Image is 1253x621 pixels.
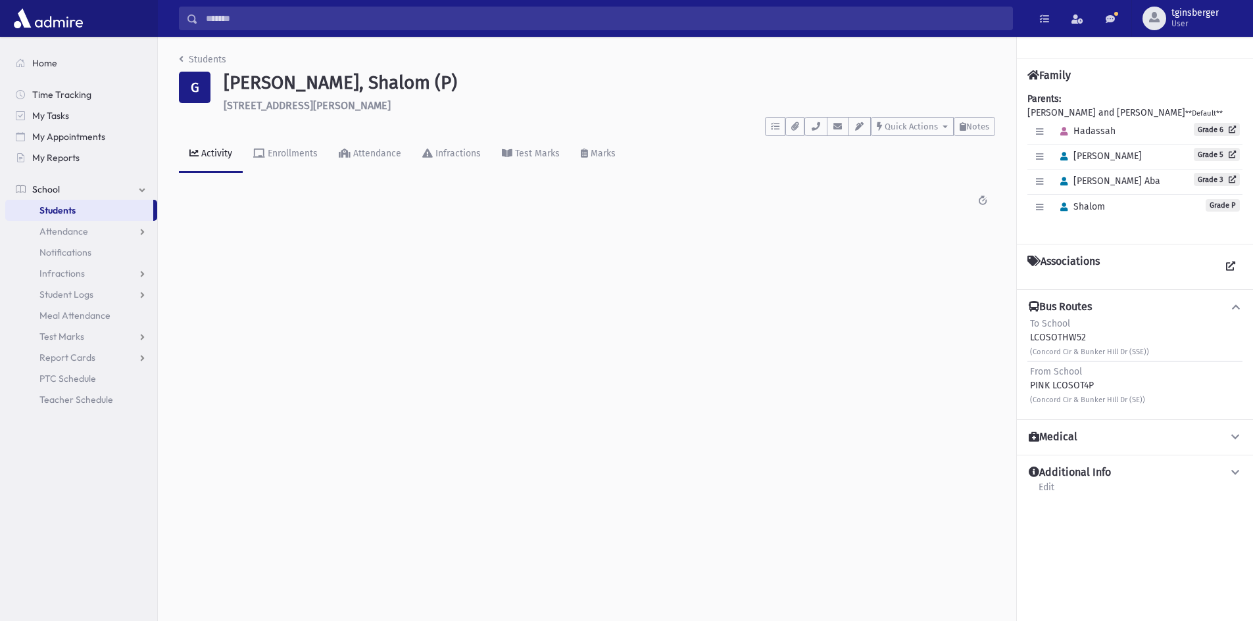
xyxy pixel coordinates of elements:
h4: Additional Info [1029,466,1111,480]
a: Students [179,54,226,65]
a: Test Marks [5,326,157,347]
b: Parents: [1027,93,1061,104]
button: Notes [954,117,995,136]
span: Teacher Schedule [39,394,113,405]
a: Activity [179,136,243,173]
div: Enrollments [265,148,318,159]
span: Quick Actions [885,122,938,131]
h4: Family [1027,69,1071,81]
a: Infractions [5,263,157,284]
nav: breadcrumb [179,53,226,72]
span: tginsberger [1171,8,1219,18]
span: [PERSON_NAME] Aba [1054,175,1160,187]
div: [PERSON_NAME] and [PERSON_NAME] [1027,92,1242,233]
button: Bus Routes [1027,300,1242,314]
a: Student Logs [5,284,157,305]
a: Report Cards [5,347,157,368]
h6: [STREET_ADDRESS][PERSON_NAME] [224,99,995,112]
span: From School [1030,366,1082,377]
span: To School [1030,318,1070,329]
span: Meal Attendance [39,310,111,321]
a: Notifications [5,242,157,263]
input: Search [198,7,1012,30]
button: Quick Actions [871,117,954,136]
span: Attendance [39,225,88,237]
div: Attendance [351,148,401,159]
a: Meal Attendance [5,305,157,326]
a: Grade 3 [1194,173,1240,186]
span: Notes [966,122,989,131]
div: LCOSOTHW52 [1030,317,1149,358]
a: Home [5,53,157,74]
h4: Associations [1027,255,1100,279]
span: Student Logs [39,288,93,300]
img: AdmirePro [11,5,86,32]
span: Shalom [1054,201,1105,212]
span: Grade P [1206,199,1240,212]
a: School [5,179,157,200]
a: Grade 5 [1194,148,1240,161]
button: Additional Info [1027,466,1242,480]
span: My Appointments [32,131,105,143]
h1: [PERSON_NAME], Shalom (P) [224,72,995,94]
a: Enrollments [243,136,328,173]
span: Home [32,57,57,69]
a: Time Tracking [5,84,157,105]
span: User [1171,18,1219,29]
small: (Concord Cir & Bunker Hill Dr (SE)) [1030,396,1145,404]
a: Infractions [412,136,491,173]
a: Attendance [5,221,157,242]
span: My Reports [32,152,80,164]
a: View all Associations [1219,255,1242,279]
div: Test Marks [512,148,560,159]
span: PTC Schedule [39,373,96,384]
span: Hadassah [1054,126,1116,137]
span: Report Cards [39,352,95,363]
span: School [32,183,60,195]
span: Time Tracking [32,89,91,101]
span: Infractions [39,267,85,279]
a: Marks [570,136,626,173]
span: My Tasks [32,110,69,122]
a: Test Marks [491,136,570,173]
span: Students [39,204,76,216]
button: Medical [1027,430,1242,444]
a: My Appointments [5,126,157,147]
div: Activity [199,148,232,159]
a: Attendance [328,136,412,173]
a: Students [5,200,153,221]
div: Marks [588,148,616,159]
a: My Tasks [5,105,157,126]
a: Edit [1038,480,1055,503]
div: Infractions [433,148,481,159]
a: PTC Schedule [5,368,157,389]
small: (Concord Cir & Bunker Hill Dr (SSE)) [1030,348,1149,356]
a: Grade 6 [1194,123,1240,136]
span: Test Marks [39,331,84,342]
h4: Bus Routes [1029,300,1092,314]
div: PINK LCOSOT4P [1030,365,1145,406]
a: Teacher Schedule [5,389,157,410]
span: [PERSON_NAME] [1054,150,1142,162]
a: My Reports [5,147,157,168]
div: G [179,72,210,103]
h4: Medical [1029,430,1077,444]
span: Notifications [39,246,91,258]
